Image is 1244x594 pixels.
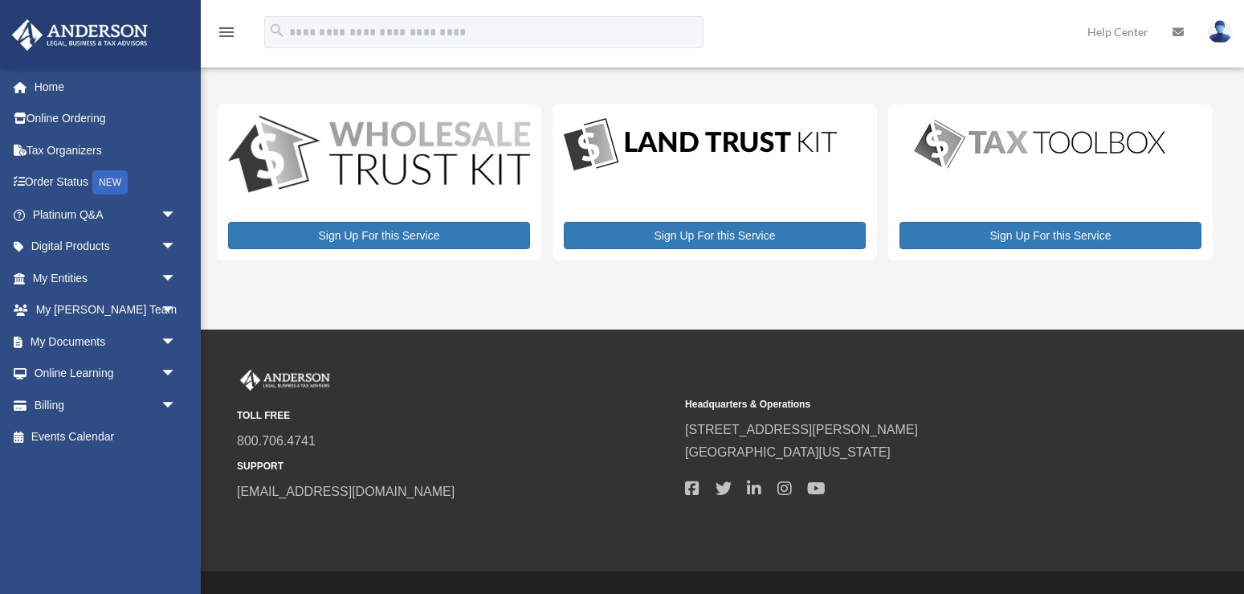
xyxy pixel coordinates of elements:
[11,166,201,199] a: Order StatusNEW
[161,294,193,327] span: arrow_drop_down
[11,358,201,390] a: Online Learningarrow_drop_down
[899,222,1201,249] a: Sign Up For this Service
[228,116,530,195] img: WS-Trust-Kit-lgo-1.jpg
[161,199,193,231] span: arrow_drop_down
[685,445,891,459] a: [GEOGRAPHIC_DATA][US_STATE]
[161,326,193,358] span: arrow_drop_down
[161,358,193,391] span: arrow_drop_down
[11,71,201,103] a: Home
[11,294,201,326] a: My [PERSON_NAME] Teamarrow_drop_down
[1208,20,1232,43] img: User Pic
[7,19,153,51] img: Anderson Advisors Platinum Portal
[217,28,236,42] a: menu
[237,370,333,391] img: Anderson Advisors Platinum Portal
[161,231,193,264] span: arrow_drop_down
[268,22,286,39] i: search
[217,23,236,42] i: menu
[161,262,193,295] span: arrow_drop_down
[564,116,837,174] img: LandTrust_lgo-1.jpg
[237,485,455,498] a: [EMAIL_ADDRESS][DOMAIN_NAME]
[11,199,201,231] a: Platinum Q&Aarrow_drop_down
[92,170,128,195] div: NEW
[11,103,201,135] a: Online Ordering
[237,458,674,475] small: SUPPORT
[11,134,201,166] a: Tax Organizers
[685,396,1122,413] small: Headquarters & Operations
[161,389,193,422] span: arrow_drop_down
[899,116,1181,172] img: taxtoolbox_new-1.webp
[237,408,674,424] small: TOLL FREE
[685,423,918,436] a: [STREET_ADDRESS][PERSON_NAME]
[11,389,201,421] a: Billingarrow_drop_down
[11,326,201,358] a: My Documentsarrow_drop_down
[237,434,316,448] a: 800.706.4741
[564,222,866,249] a: Sign Up For this Service
[11,421,201,453] a: Events Calendar
[228,222,530,249] a: Sign Up For this Service
[11,262,201,294] a: My Entitiesarrow_drop_down
[11,231,193,263] a: Digital Productsarrow_drop_down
